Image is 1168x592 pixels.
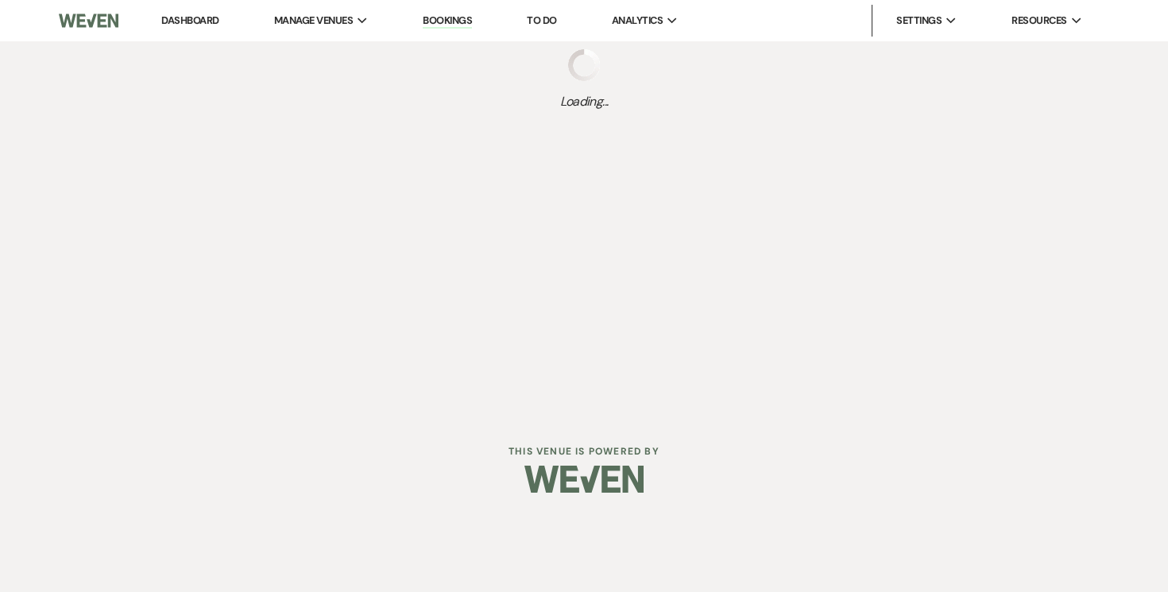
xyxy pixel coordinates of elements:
span: Settings [896,13,942,29]
span: Resources [1011,13,1066,29]
a: Dashboard [161,14,219,27]
a: Bookings [423,14,472,29]
span: Manage Venues [274,13,353,29]
span: Loading... [560,92,609,111]
img: loading spinner [568,49,600,81]
img: Weven Logo [59,4,118,37]
span: Analytics [612,13,663,29]
img: Weven Logo [524,451,644,507]
a: To Do [527,14,556,27]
